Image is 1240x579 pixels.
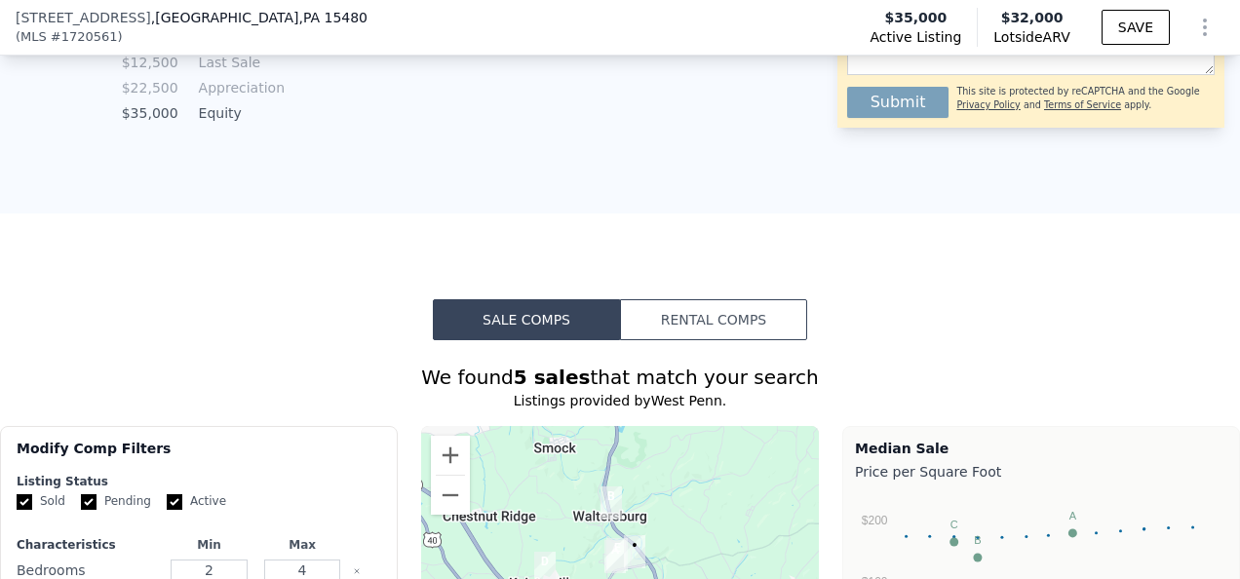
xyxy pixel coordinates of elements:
[431,436,470,475] button: Zoom in
[956,99,1020,110] a: Privacy Policy
[167,493,226,510] label: Active
[624,535,645,568] div: 653 Upper Middletown Rd
[601,486,622,520] div: 101 Brown St
[606,538,628,571] div: 587 Upper Middletown Rd
[884,8,947,27] span: $35,000
[514,366,591,389] strong: 5 sales
[620,299,807,340] button: Rental Comps
[121,52,179,73] td: $12,500
[195,52,283,73] td: Last Sale
[20,27,47,47] span: MLS
[195,77,283,98] td: Appreciation
[167,494,182,510] input: Active
[17,537,159,553] div: Characteristics
[121,77,179,98] td: $22,500
[956,79,1215,118] div: This site is protected by reCAPTCHA and the Google and apply.
[1069,510,1077,521] text: A
[604,540,626,573] div: 126 Wetzel Rd
[862,514,888,527] text: $200
[16,27,123,47] div: ( )
[151,8,368,27] span: , [GEOGRAPHIC_DATA]
[1044,99,1121,110] a: Terms of Service
[81,494,97,510] input: Pending
[121,102,179,124] td: $35,000
[855,439,1227,458] div: Median Sale
[1102,10,1170,45] button: SAVE
[950,519,958,530] text: C
[431,476,470,515] button: Zoom out
[993,27,1069,47] span: Lotside ARV
[353,567,361,575] button: Clear
[16,8,151,27] span: [STREET_ADDRESS]
[81,493,151,510] label: Pending
[433,299,620,340] button: Sale Comps
[1185,8,1224,47] button: Show Options
[974,534,981,546] text: B
[855,458,1227,485] div: Price per Square Foot
[17,474,381,489] div: Listing Status
[51,27,118,47] span: # 1720561
[847,87,949,118] button: Submit
[195,102,283,124] td: Equity
[167,537,252,553] div: Min
[17,439,381,474] div: Modify Comp Filters
[17,493,65,510] label: Sold
[259,537,345,553] div: Max
[17,494,32,510] input: Sold
[870,27,961,47] span: Active Listing
[298,10,368,25] span: , PA 15480
[1001,10,1064,25] span: $32,000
